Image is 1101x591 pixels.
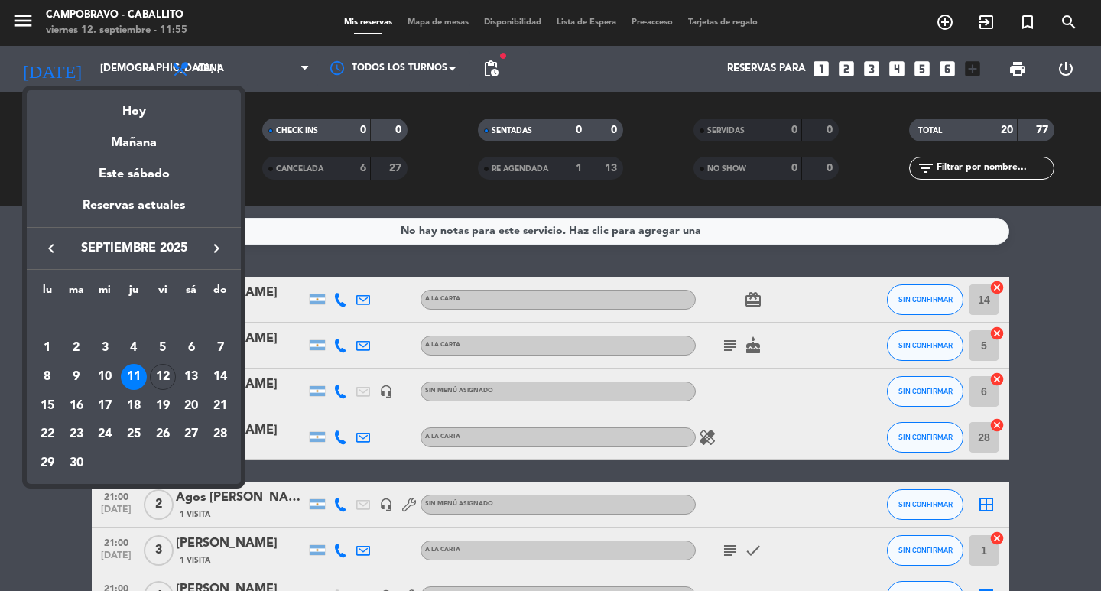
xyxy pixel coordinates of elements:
div: 16 [63,393,89,419]
td: 10 de septiembre de 2025 [90,362,119,391]
td: 14 de septiembre de 2025 [206,362,235,391]
div: 29 [34,450,60,476]
div: 1 [34,335,60,361]
td: 19 de septiembre de 2025 [148,391,177,421]
button: keyboard_arrow_left [37,239,65,258]
div: 23 [63,422,89,448]
div: 19 [150,393,176,419]
td: 5 de septiembre de 2025 [148,334,177,363]
th: jueves [119,281,148,305]
div: 20 [178,393,204,419]
div: 5 [150,335,176,361]
td: 2 de septiembre de 2025 [62,334,91,363]
div: Mañana [27,122,241,153]
td: 28 de septiembre de 2025 [206,421,235,450]
td: 13 de septiembre de 2025 [177,362,206,391]
i: keyboard_arrow_left [42,239,60,258]
div: 24 [92,422,118,448]
span: septiembre 2025 [65,239,203,258]
div: 11 [121,364,147,390]
td: 6 de septiembre de 2025 [177,334,206,363]
div: 13 [178,364,204,390]
td: 18 de septiembre de 2025 [119,391,148,421]
div: 25 [121,422,147,448]
td: 23 de septiembre de 2025 [62,421,91,450]
th: miércoles [90,281,119,305]
div: 6 [178,335,204,361]
td: 27 de septiembre de 2025 [177,421,206,450]
div: 14 [207,364,233,390]
td: 9 de septiembre de 2025 [62,362,91,391]
div: 9 [63,364,89,390]
div: 8 [34,364,60,390]
th: domingo [206,281,235,305]
div: Hoy [27,90,241,122]
div: 18 [121,393,147,419]
td: 15 de septiembre de 2025 [33,391,62,421]
td: 26 de septiembre de 2025 [148,421,177,450]
td: 22 de septiembre de 2025 [33,421,62,450]
td: 12 de septiembre de 2025 [148,362,177,391]
div: Reservas actuales [27,196,241,227]
div: 21 [207,393,233,419]
td: 4 de septiembre de 2025 [119,334,148,363]
button: keyboard_arrow_right [203,239,230,258]
td: 16 de septiembre de 2025 [62,391,91,421]
td: 30 de septiembre de 2025 [62,449,91,478]
i: keyboard_arrow_right [207,239,226,258]
td: 24 de septiembre de 2025 [90,421,119,450]
td: 7 de septiembre de 2025 [206,334,235,363]
th: viernes [148,281,177,305]
div: 3 [92,335,118,361]
div: 17 [92,393,118,419]
td: 3 de septiembre de 2025 [90,334,119,363]
td: 1 de septiembre de 2025 [33,334,62,363]
div: 10 [92,364,118,390]
th: martes [62,281,91,305]
th: sábado [177,281,206,305]
td: 8 de septiembre de 2025 [33,362,62,391]
div: 7 [207,335,233,361]
td: 29 de septiembre de 2025 [33,449,62,478]
td: 21 de septiembre de 2025 [206,391,235,421]
td: 25 de septiembre de 2025 [119,421,148,450]
td: SEP. [33,305,235,334]
td: 20 de septiembre de 2025 [177,391,206,421]
td: 11 de septiembre de 2025 [119,362,148,391]
div: 12 [150,364,176,390]
div: 15 [34,393,60,419]
div: 2 [63,335,89,361]
div: 4 [121,335,147,361]
div: Este sábado [27,153,241,196]
div: 30 [63,450,89,476]
th: lunes [33,281,62,305]
div: 26 [150,422,176,448]
div: 28 [207,422,233,448]
div: 22 [34,422,60,448]
td: 17 de septiembre de 2025 [90,391,119,421]
div: 27 [178,422,204,448]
